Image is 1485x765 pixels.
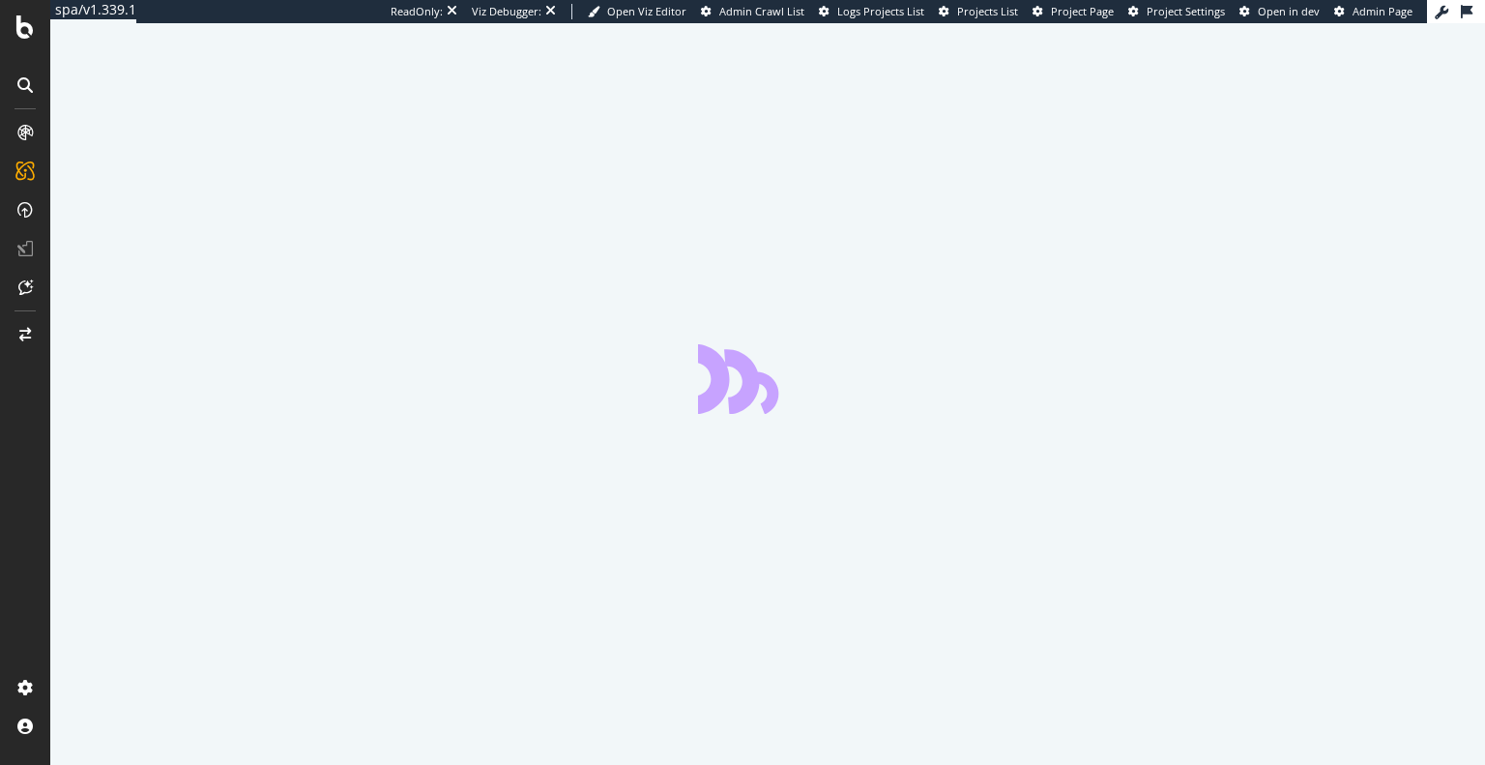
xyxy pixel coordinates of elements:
[1128,4,1225,19] a: Project Settings
[957,4,1018,18] span: Projects List
[1033,4,1114,19] a: Project Page
[939,4,1018,19] a: Projects List
[588,4,686,19] a: Open Viz Editor
[698,344,837,414] div: animation
[391,4,443,19] div: ReadOnly:
[1353,4,1412,18] span: Admin Page
[1051,4,1114,18] span: Project Page
[837,4,924,18] span: Logs Projects List
[1258,4,1320,18] span: Open in dev
[819,4,924,19] a: Logs Projects List
[1147,4,1225,18] span: Project Settings
[719,4,804,18] span: Admin Crawl List
[1334,4,1412,19] a: Admin Page
[1239,4,1320,19] a: Open in dev
[607,4,686,18] span: Open Viz Editor
[701,4,804,19] a: Admin Crawl List
[472,4,541,19] div: Viz Debugger:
